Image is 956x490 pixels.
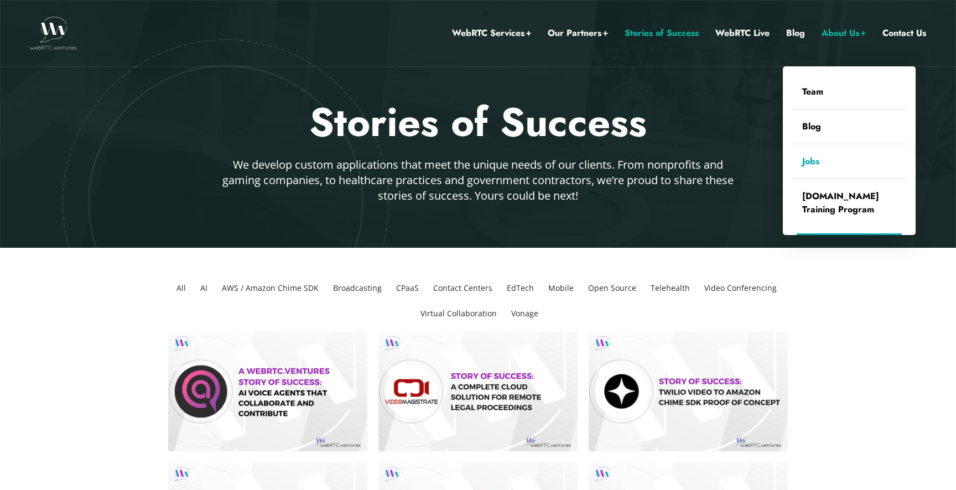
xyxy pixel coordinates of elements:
li: Mobile [544,275,578,301]
p: We develop custom applications that meet the unique needs of our clients. From nonprofits and gam... [219,157,737,204]
a: Team [791,75,907,109]
li: Telehealth [646,275,694,301]
a: Stories of Success [625,26,699,40]
a: WebRTC Live [715,26,770,40]
a: [DOMAIN_NAME] Training Program [791,179,907,227]
li: EdTech [502,275,538,301]
li: AWS / Amazon Chime SDK [217,275,323,301]
li: Open Source [584,275,641,301]
a: Our Partners [548,26,608,40]
img: WebRTC.ventures [30,17,77,50]
a: Blog [786,26,805,40]
li: All [172,275,190,301]
a: Contact Us [882,26,926,40]
li: Contact Centers [429,275,497,301]
a: About Us [822,26,866,40]
li: Broadcasting [329,275,386,301]
li: Vonage [507,301,543,326]
li: Virtual Collaboration [416,301,501,326]
li: Video Conferencing [700,275,781,301]
li: AI [196,275,212,301]
li: CPaaS [392,275,423,301]
h2: Stories of Success [154,97,802,149]
a: Blog [791,110,907,144]
a: WebRTC Services [452,26,531,40]
a: Jobs [791,144,907,179]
